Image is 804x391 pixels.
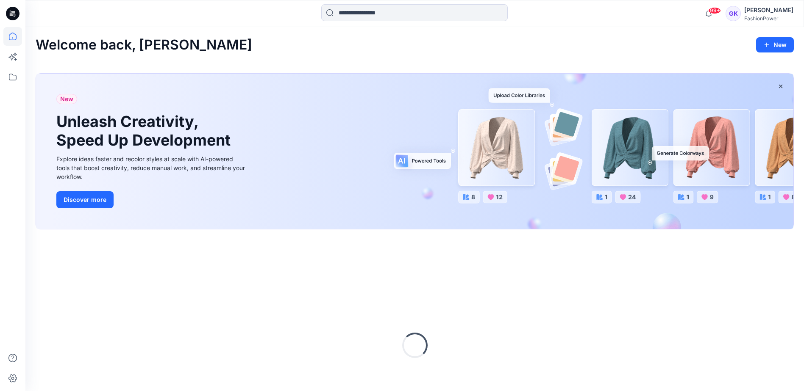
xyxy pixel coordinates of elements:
[56,191,114,208] button: Discover more
[56,154,247,181] div: Explore ideas faster and recolor styles at scale with AI-powered tools that boost creativity, red...
[60,94,73,104] span: New
[56,113,234,149] h1: Unleash Creativity, Speed Up Development
[708,7,721,14] span: 99+
[744,5,793,15] div: [PERSON_NAME]
[36,37,252,53] h2: Welcome back, [PERSON_NAME]
[56,191,247,208] a: Discover more
[726,6,741,21] div: GK
[744,15,793,22] div: FashionPower
[756,37,794,52] button: New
